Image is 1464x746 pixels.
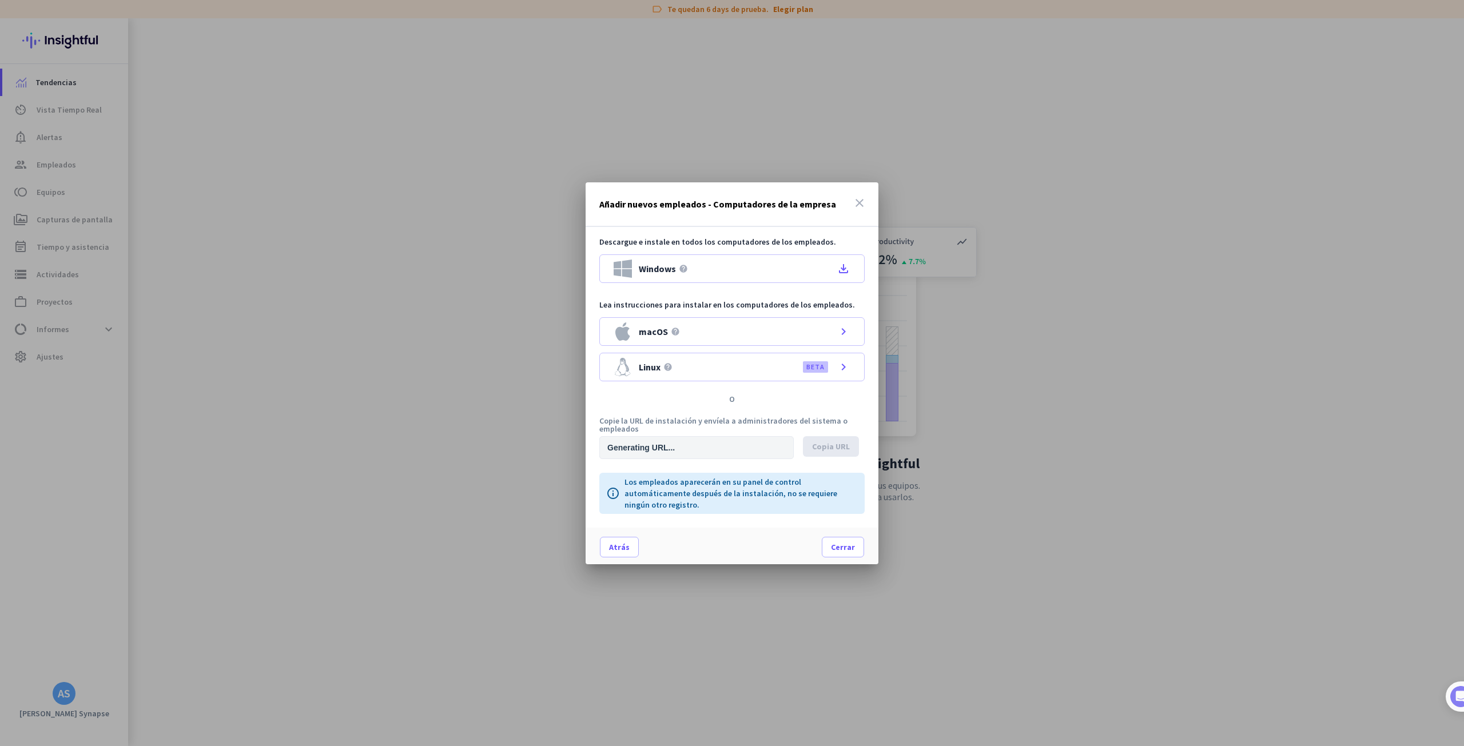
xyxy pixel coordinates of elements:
img: macOS [614,322,632,341]
i: chevron_right [837,325,850,338]
img: Windows [614,260,632,278]
i: info [606,486,620,500]
span: Windows [639,264,676,273]
span: Linux [639,362,661,372]
span: Cerrar [831,541,855,553]
h3: Añadir nuevos empleados - Computadores de la empresa [599,200,836,209]
button: Atrás [600,537,639,557]
button: Cerrar [822,537,864,557]
img: Linux [614,358,632,376]
i: help [671,327,680,336]
p: Lea instrucciones para instalar en los computadores de los empleados. [599,299,865,310]
i: chevron_right [837,360,850,374]
label: BETA [806,362,825,372]
i: file_download [837,262,850,276]
i: help [679,264,688,273]
p: Copie la URL de instalación y envíela a administradores del sistema o empleados [599,417,865,433]
p: Los empleados aparecerán en su panel de control automáticamente después de la instalación, no se ... [624,476,858,510]
span: macOS [639,327,668,336]
i: help [663,362,673,372]
p: Descargue e instale en todos los computadores de los empleados. [599,236,865,248]
div: O [586,395,878,403]
i: close [853,196,866,210]
input: URL de descarga pública [599,436,794,459]
span: Atrás [609,541,630,553]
